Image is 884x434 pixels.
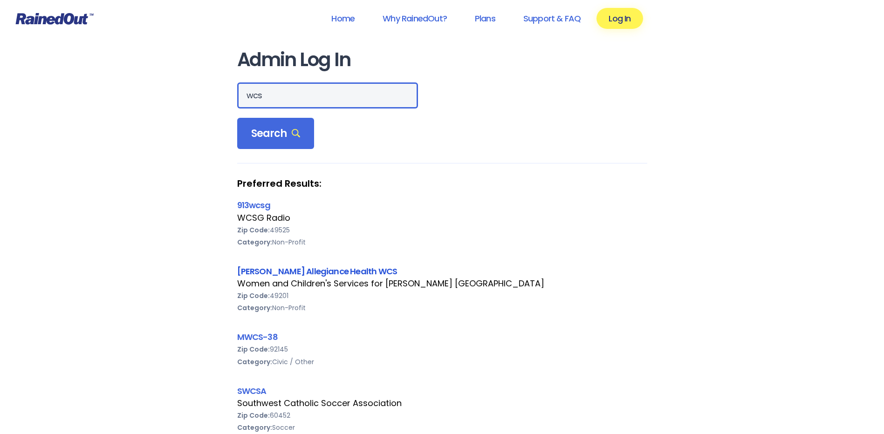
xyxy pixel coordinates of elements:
a: Why RainedOut? [370,8,459,29]
div: [PERSON_NAME] Allegiance Health WCS [237,265,647,278]
div: MWCS-38 [237,331,647,343]
div: Non-Profit [237,302,647,314]
div: Soccer [237,421,647,434]
a: MWCS-38 [237,331,278,343]
span: Search [251,127,301,140]
b: Category: [237,237,272,247]
div: Search [237,118,315,149]
b: Zip Code: [237,225,270,235]
div: 49201 [237,290,647,302]
strong: Preferred Results: [237,177,647,190]
a: [PERSON_NAME] Allegiance Health WCS [237,265,397,277]
div: 60452 [237,409,647,421]
a: Home [319,8,367,29]
input: Search Orgs… [237,82,418,108]
div: 913wcsg [237,199,647,211]
a: Log In [596,8,643,29]
b: Category: [237,423,272,432]
div: Civic / Other [237,356,647,368]
div: Southwest Catholic Soccer Association [237,397,647,409]
b: Zip Code: [237,345,270,354]
a: Plans [463,8,507,29]
b: Category: [237,303,272,312]
div: Non-Profit [237,236,647,248]
div: WCSG Radio [237,212,647,224]
b: Zip Code: [237,291,270,300]
div: SWCSA [237,385,647,397]
b: Zip Code: [237,411,270,420]
a: 913wcsg [237,199,270,211]
h1: Admin Log In [237,49,647,70]
div: 92145 [237,343,647,355]
div: 49525 [237,224,647,236]
div: Women and Children's Services for [PERSON_NAME] [GEOGRAPHIC_DATA] [237,278,647,290]
a: SWCSA [237,385,267,397]
b: Category: [237,357,272,366]
a: Support & FAQ [511,8,593,29]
